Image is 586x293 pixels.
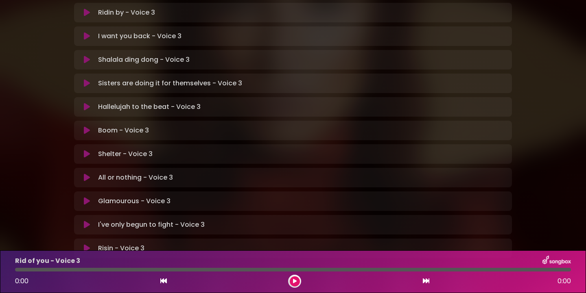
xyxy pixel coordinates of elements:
span: 0:00 [15,276,28,286]
p: I've only begun to fight - Voice 3 [98,220,205,230]
p: All or nothing - Voice 3 [98,173,173,182]
p: Risin - Voice 3 [98,243,144,253]
span: 0:00 [558,276,571,286]
p: I want you back - Voice 3 [98,31,181,41]
p: Glamourous - Voice 3 [98,196,171,206]
p: Rid of you - Voice 3 [15,256,80,266]
img: songbox-logo-white.png [542,256,571,266]
p: Ridin by - Voice 3 [98,8,155,17]
p: Hallelujah to the beat - Voice 3 [98,102,201,112]
p: Shalala ding dong - Voice 3 [98,55,190,65]
p: Sisters are doing it for themselves - Voice 3 [98,78,242,88]
p: Boom - Voice 3 [98,126,149,135]
p: Shelter - Voice 3 [98,149,153,159]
